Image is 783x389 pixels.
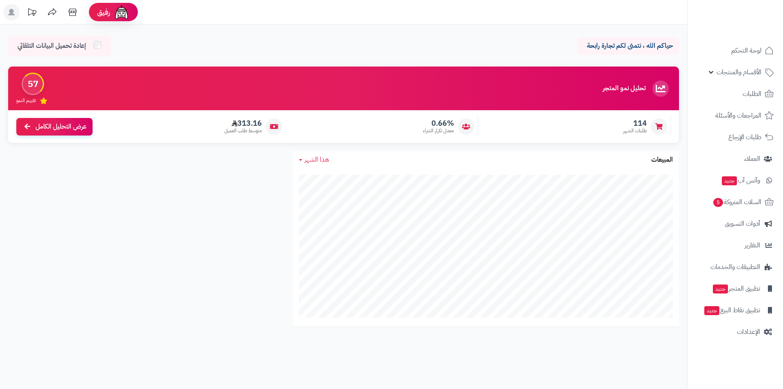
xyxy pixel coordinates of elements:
[623,127,647,134] span: طلبات الشهر
[692,84,778,104] a: الطلبات
[623,119,647,128] span: 114
[743,88,761,100] span: الطلبات
[713,198,723,207] span: 5
[423,127,454,134] span: معدل تكرار الشراء
[224,119,262,128] span: 313.16
[97,7,110,17] span: رفيق
[16,118,93,136] a: عرض التحليل الكامل
[722,176,737,185] span: جديد
[704,306,719,315] span: جديد
[712,196,761,208] span: السلات المتروكة
[692,127,778,147] a: طلبات الإرجاع
[113,4,130,20] img: ai-face.png
[712,283,760,294] span: تطبيق المتجر
[692,106,778,125] a: المراجعات والأسئلة
[745,240,760,251] span: التقارير
[744,153,760,164] span: العملاء
[692,192,778,212] a: السلات المتروكة5
[423,119,454,128] span: 0.66%
[692,214,778,233] a: أدوات التسويق
[603,85,646,92] h3: تحليل نمو المتجر
[692,149,778,169] a: العملاء
[224,127,262,134] span: متوسط طلب العميل
[35,122,86,131] span: عرض التحليل الكامل
[692,279,778,298] a: تطبيق المتجرجديد
[703,305,760,316] span: تطبيق نقاط البيع
[721,175,760,186] span: وآتس آب
[651,156,673,164] h3: المبيعات
[18,41,86,51] span: إعادة تحميل البيانات التلقائي
[16,97,36,104] span: تقييم النمو
[731,45,761,56] span: لوحة التحكم
[725,218,760,229] span: أدوات التسويق
[713,285,728,293] span: جديد
[692,257,778,277] a: التطبيقات والخدمات
[692,300,778,320] a: تطبيق نقاط البيعجديد
[692,41,778,60] a: لوحة التحكم
[728,131,761,143] span: طلبات الإرجاع
[715,110,761,121] span: المراجعات والأسئلة
[710,261,760,273] span: التطبيقات والخدمات
[692,236,778,255] a: التقارير
[692,322,778,342] a: الإعدادات
[305,155,329,164] span: هذا الشهر
[22,4,42,22] a: تحديثات المنصة
[717,67,761,78] span: الأقسام والمنتجات
[299,155,329,164] a: هذا الشهر
[737,326,760,338] span: الإعدادات
[583,41,673,51] p: حياكم الله ، نتمنى لكم تجارة رابحة
[692,171,778,190] a: وآتس آبجديد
